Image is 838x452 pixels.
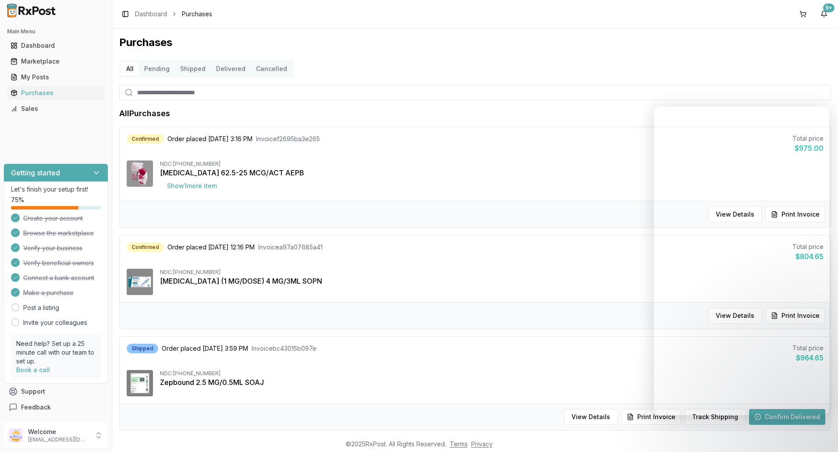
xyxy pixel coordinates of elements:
div: My Posts [11,73,101,82]
button: Sales [4,102,108,116]
iframe: Intercom live chat [654,107,829,415]
a: Dashboard [135,10,167,18]
button: Print Invoice [621,409,681,425]
a: Invite your colleagues [23,318,87,327]
button: Marketplace [4,54,108,68]
a: Book a call [16,366,50,374]
button: Track Shipping [685,409,746,425]
button: Feedback [4,399,108,415]
span: 75 % [11,196,24,204]
span: Connect a bank account [23,274,94,282]
div: NDC: [PHONE_NUMBER] [160,160,824,167]
span: Browse the marketplace [23,229,94,238]
div: Confirmed [127,242,164,252]
h1: All Purchases [119,107,170,120]
span: Feedback [21,403,51,412]
span: Invoice bc43015b097e [252,344,316,353]
button: Show1more item [160,178,224,194]
a: Post a listing [23,303,59,312]
p: Let's finish your setup first! [11,185,101,194]
button: Cancelled [251,62,292,76]
button: Dashboard [4,39,108,53]
span: Purchases [182,10,212,18]
a: Dashboard [7,38,105,53]
div: Zepbound 2.5 MG/0.5ML SOAJ [160,377,824,388]
button: Support [4,384,108,399]
button: Shipped [175,62,211,76]
img: RxPost Logo [4,4,60,18]
div: Dashboard [11,41,101,50]
div: Shipped [127,344,158,353]
a: Sales [7,101,105,117]
div: Marketplace [11,57,101,66]
h2: Main Menu [7,28,105,35]
a: Terms [450,440,468,448]
button: 9+ [817,7,831,21]
p: Need help? Set up a 25 minute call with our team to set up. [16,339,96,366]
div: 9+ [823,4,834,12]
a: My Posts [7,69,105,85]
span: Verify beneficial owners [23,259,94,267]
div: NDC: [PHONE_NUMBER] [160,269,824,276]
div: [MEDICAL_DATA] (1 MG/DOSE) 4 MG/3ML SOPN [160,276,824,286]
button: Pending [139,62,175,76]
span: Make a purchase [23,288,74,297]
img: Zepbound 2.5 MG/0.5ML SOAJ [127,370,153,396]
button: Confirm Delivered [749,409,825,425]
button: Purchases [4,86,108,100]
p: [EMAIL_ADDRESS][DOMAIN_NAME] [28,436,89,443]
span: Invoice a97a07685a41 [258,243,323,252]
div: Confirmed [127,134,164,144]
span: Verify your business [23,244,82,253]
div: Sales [11,104,101,113]
button: My Posts [4,70,108,84]
button: View Details [564,409,618,425]
div: [MEDICAL_DATA] 62.5-25 MCG/ACT AEPB [160,167,824,178]
span: Order placed [DATE] 3:59 PM [162,344,248,353]
div: NDC: [PHONE_NUMBER] [160,370,824,377]
p: Welcome [28,427,89,436]
button: All [121,62,139,76]
a: Privacy [471,440,493,448]
img: Ozempic (1 MG/DOSE) 4 MG/3ML SOPN [127,269,153,295]
span: Invoice f2695ba3e265 [256,135,320,143]
img: Anoro Ellipta 62.5-25 MCG/ACT AEPB [127,160,153,187]
span: Create your account [23,214,83,223]
button: Delivered [211,62,251,76]
h1: Purchases [119,36,831,50]
a: Purchases [7,85,105,101]
span: Order placed [DATE] 3:16 PM [167,135,252,143]
a: Marketplace [7,53,105,69]
span: Order placed [DATE] 12:16 PM [167,243,255,252]
iframe: Intercom live chat [808,422,829,443]
div: Purchases [11,89,101,97]
img: User avatar [9,428,23,442]
nav: breadcrumb [135,10,212,18]
h3: Getting started [11,167,60,178]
